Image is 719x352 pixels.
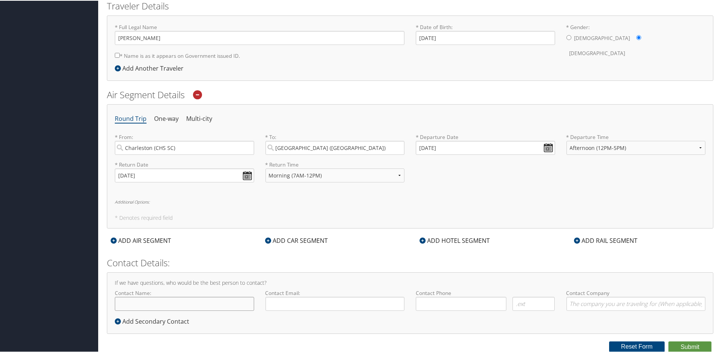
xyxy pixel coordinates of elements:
[416,289,555,296] label: Contact Phone
[569,45,625,60] label: [DEMOGRAPHIC_DATA]
[115,215,705,220] h5: * Denotes required field
[265,289,405,310] label: Contact Email:
[107,235,175,244] div: ADD AIR SEGMENT
[566,289,706,310] label: Contact Company
[566,23,706,60] label: * Gender:
[115,111,147,125] li: Round Trip
[566,34,571,39] input: * Gender:[DEMOGRAPHIC_DATA][DEMOGRAPHIC_DATA]
[566,296,706,310] input: Contact Company
[265,140,405,154] input: City or Airport Code
[566,133,706,160] label: * Departure Time
[668,341,711,352] button: Submit
[107,88,713,100] h2: Air Segment Details
[115,316,193,325] div: Add Secondary Contact
[115,160,254,168] label: * Return Date
[186,111,212,125] li: Multi-city
[115,30,404,44] input: * Full Legal Name
[512,296,555,310] input: .ext
[609,341,665,351] button: Reset Form
[115,289,254,310] label: Contact Name:
[107,256,713,269] h2: Contact Details:
[416,23,555,44] label: * Date of Birth:
[416,133,555,140] label: * Departure Date
[115,133,254,154] label: * From:
[115,140,254,154] input: City or Airport Code
[115,52,120,57] input: * Name is as it appears on Government issued ID.
[115,168,254,182] input: MM/DD/YYYY
[115,296,254,310] input: Contact Name:
[115,48,240,62] label: * Name is as it appears on Government issued ID.
[566,140,706,154] select: * Departure Time
[115,63,187,72] div: Add Another Traveler
[636,34,641,39] input: * Gender:[DEMOGRAPHIC_DATA][DEMOGRAPHIC_DATA]
[265,296,405,310] input: Contact Email:
[416,235,494,244] div: ADD HOTEL SEGMENT
[265,133,405,154] label: * To:
[115,23,404,44] label: * Full Legal Name
[416,140,555,154] input: MM/DD/YYYY
[416,30,555,44] input: * Date of Birth:
[154,111,179,125] li: One-way
[115,199,705,203] h6: Additional Options:
[261,235,332,244] div: ADD CAR SEGMENT
[570,235,641,244] div: ADD RAIL SEGMENT
[265,160,405,168] label: * Return Time
[115,279,705,285] h4: If we have questions, who would be the best person to contact?
[574,30,630,45] label: [DEMOGRAPHIC_DATA]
